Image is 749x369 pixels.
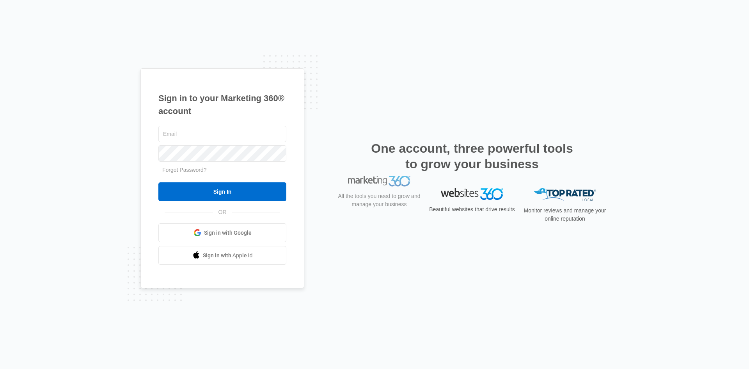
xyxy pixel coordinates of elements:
[203,251,253,260] span: Sign in with Apple Id
[335,205,423,221] p: All the tools you need to grow and manage your business
[521,207,609,223] p: Monitor reviews and manage your online reputation
[348,188,410,199] img: Marketing 360
[204,229,252,237] span: Sign in with Google
[369,141,575,172] h2: One account, three powerful tools to grow your business
[441,188,503,200] img: Websites 360
[162,167,207,173] a: Forgot Password?
[158,246,286,265] a: Sign in with Apple Id
[158,223,286,242] a: Sign in with Google
[158,92,286,118] h1: Sign in to your Marketing 360® account
[428,205,516,214] p: Beautiful websites that drive results
[158,182,286,201] input: Sign In
[213,208,232,216] span: OR
[534,188,596,201] img: Top Rated Local
[158,126,286,142] input: Email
